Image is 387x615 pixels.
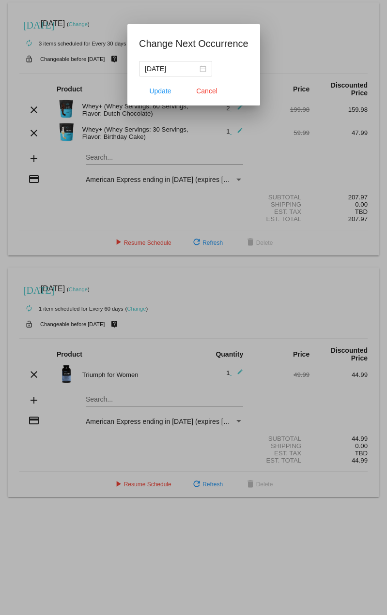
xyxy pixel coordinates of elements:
span: Cancel [196,87,217,95]
button: Update [139,82,182,100]
h1: Change Next Occurrence [139,36,248,51]
input: Select date [145,63,198,74]
span: Update [149,87,171,95]
button: Close dialog [186,82,228,100]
